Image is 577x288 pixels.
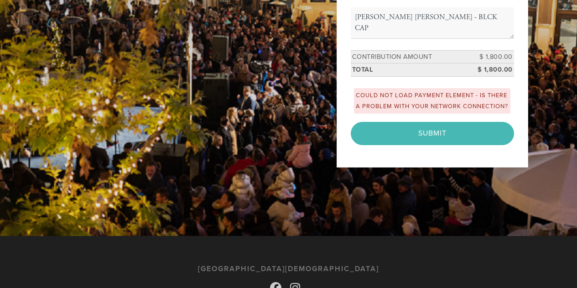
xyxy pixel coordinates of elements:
[354,88,511,114] div: Could not load payment element - Is there a problem with your network connection?
[198,265,379,273] h3: [GEOGRAPHIC_DATA][DEMOGRAPHIC_DATA]
[351,50,473,63] td: Contribution Amount
[473,63,514,77] td: $ 1,800.00
[473,50,514,63] td: $ 1,800.00
[351,63,473,77] td: Total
